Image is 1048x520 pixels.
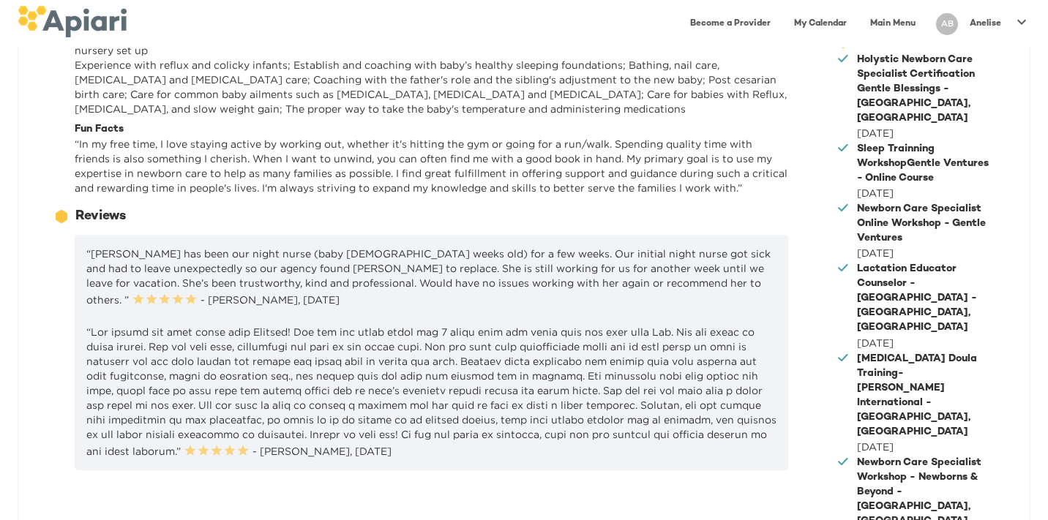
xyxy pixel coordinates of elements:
[857,352,989,440] div: [MEDICAL_DATA] Doula Training-[PERSON_NAME] International - [GEOGRAPHIC_DATA], [GEOGRAPHIC_DATA]
[861,9,924,39] a: Main Menu
[785,9,856,39] a: My Calendar
[970,18,1001,30] p: Anelise
[857,336,989,350] div: [DATE]
[857,126,989,140] div: [DATE]
[75,207,126,226] div: Reviews
[75,14,788,116] p: Breastfeeding and bottle feeding; Coaching for common breastfeeding concerns: breasts [MEDICAL_DA...
[681,9,779,39] a: Become a Provider
[857,53,989,126] div: Holystic Newborn Care Specialist Certification Gentle Blessings - [GEOGRAPHIC_DATA], [GEOGRAPHIC_...
[857,262,989,335] div: Lactation Educator Counselor -[GEOGRAPHIC_DATA] - [GEOGRAPHIC_DATA], [GEOGRAPHIC_DATA]
[86,325,776,459] p: “Lor ipsumd sit amet conse adip Elitsed! Doe tem inc utlab etdol mag 7 aliqu enim adm venia quis ...
[936,13,958,35] div: AB
[857,186,989,200] div: [DATE]
[857,142,989,186] div: Sleep Trainning WorkshopGentle Ventures - Online Course
[86,246,776,307] p: “[PERSON_NAME] has been our night nurse (baby [DEMOGRAPHIC_DATA] weeks old) for a few weeks. Our ...
[75,122,788,137] div: Fun Facts
[857,246,989,260] div: [DATE]
[18,6,127,37] img: logo
[857,440,989,454] div: [DATE]
[75,138,787,193] span: “ In my free time, I love staying active by working out, whether it's hitting the gym or going fo...
[857,202,989,246] div: Newborn Care Specialist Online Workshop - Gentle Ventures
